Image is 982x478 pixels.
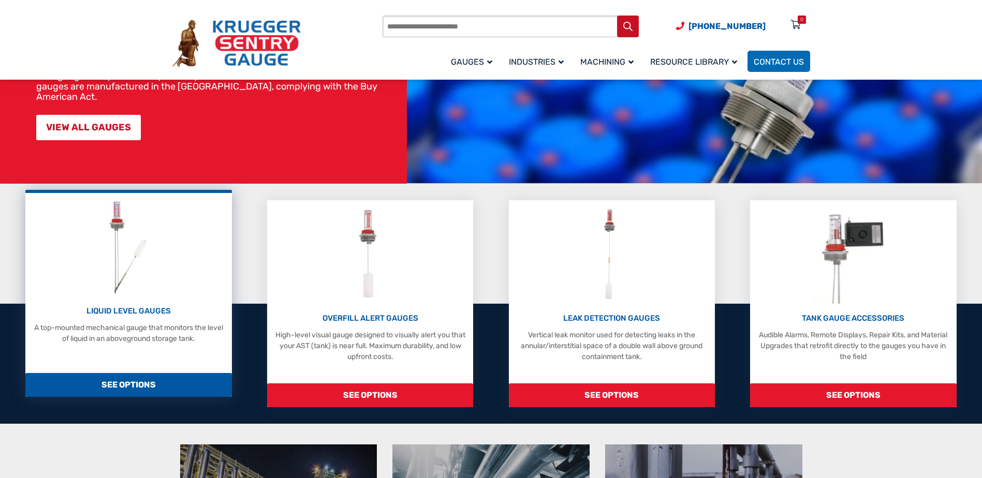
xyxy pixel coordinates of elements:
[101,198,156,296] img: Liquid Level Gauges
[451,57,492,67] span: Gauges
[25,190,231,397] a: Liquid Level Gauges LIQUID LEVEL GAUGES A top-mounted mechanical gauge that monitors the level of...
[644,49,748,73] a: Resource Library
[509,383,715,407] span: SEE OPTIONS
[574,49,644,73] a: Machining
[36,115,141,140] a: VIEW ALL GAUGES
[272,330,468,362] p: High-level visual gauge designed to visually alert you that your AST (tank) is near full. Maximum...
[272,312,468,324] p: OVERFILL ALERT GAUGES
[267,200,473,407] a: Overfill Alert Gauges OVERFILL ALERT GAUGES High-level visual gauge designed to visually alert yo...
[514,330,710,362] p: Vertical leak monitor used for detecting leaks in the annular/interstitial space of a double wall...
[347,205,393,304] img: Overfill Alert Gauges
[754,57,804,67] span: Contact Us
[580,57,634,67] span: Machining
[509,200,715,407] a: Leak Detection Gauges LEAK DETECTION GAUGES Vertical leak monitor used for detecting leaks in the...
[267,383,473,407] span: SEE OPTIONS
[445,49,503,73] a: Gauges
[25,373,231,397] span: SEE OPTIONS
[509,57,564,67] span: Industries
[650,57,737,67] span: Resource Library
[31,322,226,344] p: A top-mounted mechanical gauge that monitors the level of liquid in an aboveground storage tank.
[750,383,956,407] span: SEE OPTIONS
[503,49,574,73] a: Industries
[750,200,956,407] a: Tank Gauge Accessories TANK GAUGE ACCESSORIES Audible Alarms, Remote Displays, Repair Kits, and M...
[36,40,402,102] p: At Krueger Sentry Gauge, for over 75 years we have manufactured over three million liquid-level g...
[800,16,803,24] div: 0
[676,20,766,33] a: Phone Number (920) 434-8860
[688,21,766,31] span: [PHONE_NUMBER]
[755,312,951,324] p: TANK GAUGE ACCESSORIES
[31,305,226,317] p: LIQUID LEVEL GAUGES
[748,51,810,72] a: Contact Us
[591,205,632,304] img: Leak Detection Gauges
[172,20,301,67] img: Krueger Sentry Gauge
[812,205,895,304] img: Tank Gauge Accessories
[514,312,710,324] p: LEAK DETECTION GAUGES
[755,330,951,362] p: Audible Alarms, Remote Displays, Repair Kits, and Material Upgrades that retrofit directly to the...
